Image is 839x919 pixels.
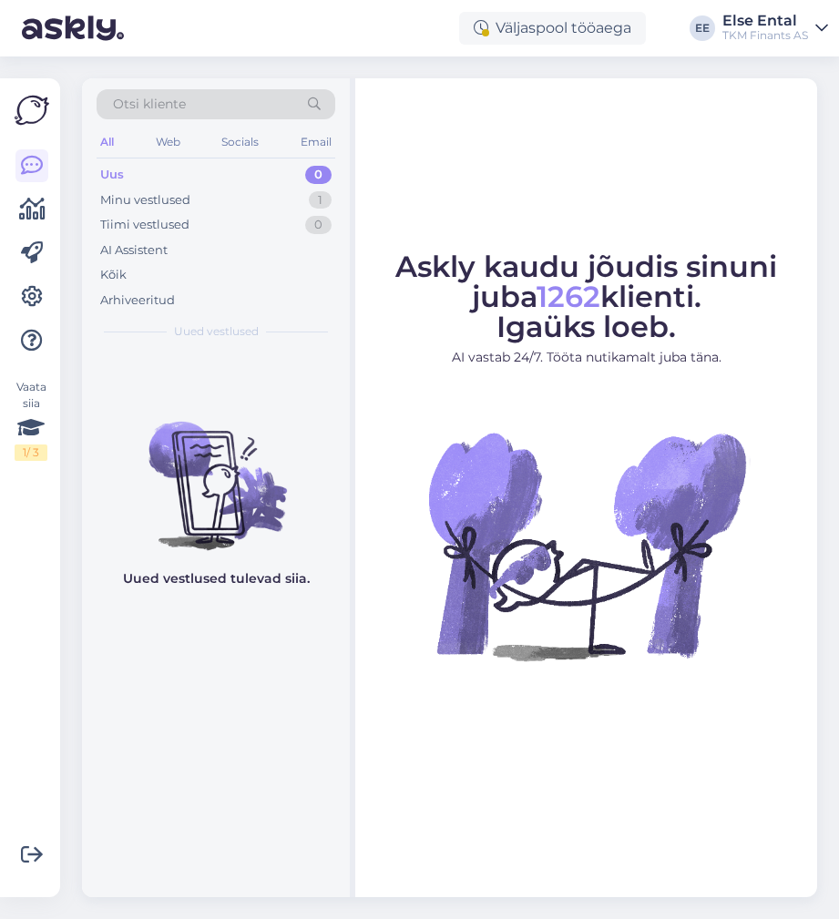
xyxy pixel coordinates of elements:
[15,93,49,128] img: Askly Logo
[82,389,350,553] img: No chats
[100,216,189,234] div: Tiimi vestlused
[218,130,262,154] div: Socials
[459,12,646,45] div: Väljaspool tööaega
[395,249,777,344] span: Askly kaudu jõudis sinuni juba klienti. Igaüks loeb.
[123,569,310,588] p: Uued vestlused tulevad siia.
[423,382,751,710] img: No Chat active
[722,28,808,43] div: TKM Finants AS
[174,323,259,340] span: Uued vestlused
[305,216,332,234] div: 0
[309,191,332,209] div: 1
[537,279,600,314] span: 1262
[15,379,47,461] div: Vaata siia
[690,15,715,41] div: EE
[100,241,168,260] div: AI Assistent
[100,266,127,284] div: Kõik
[100,191,190,209] div: Minu vestlused
[722,14,828,43] a: Else EntalTKM Finants AS
[722,14,808,28] div: Else Ental
[100,291,175,310] div: Arhiveeritud
[372,348,801,367] p: AI vastab 24/7. Tööta nutikamalt juba täna.
[97,130,118,154] div: All
[152,130,184,154] div: Web
[100,166,124,184] div: Uus
[297,130,335,154] div: Email
[305,166,332,184] div: 0
[15,444,47,461] div: 1 / 3
[113,95,186,114] span: Otsi kliente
